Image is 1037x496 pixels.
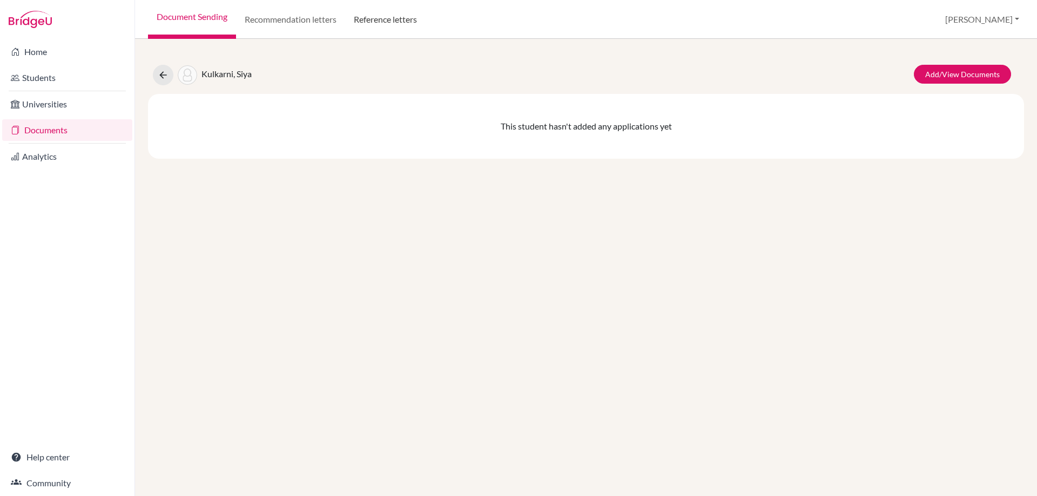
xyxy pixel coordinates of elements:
div: This student hasn't added any applications yet [148,94,1024,159]
a: Universities [2,93,132,115]
button: [PERSON_NAME] [940,9,1024,30]
a: Students [2,67,132,89]
a: Documents [2,119,132,141]
a: Add/View Documents [914,65,1011,84]
img: Bridge-U [9,11,52,28]
a: Community [2,472,132,494]
a: Analytics [2,146,132,167]
a: Home [2,41,132,63]
span: Kulkarni, Siya [201,69,252,79]
a: Help center [2,446,132,468]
